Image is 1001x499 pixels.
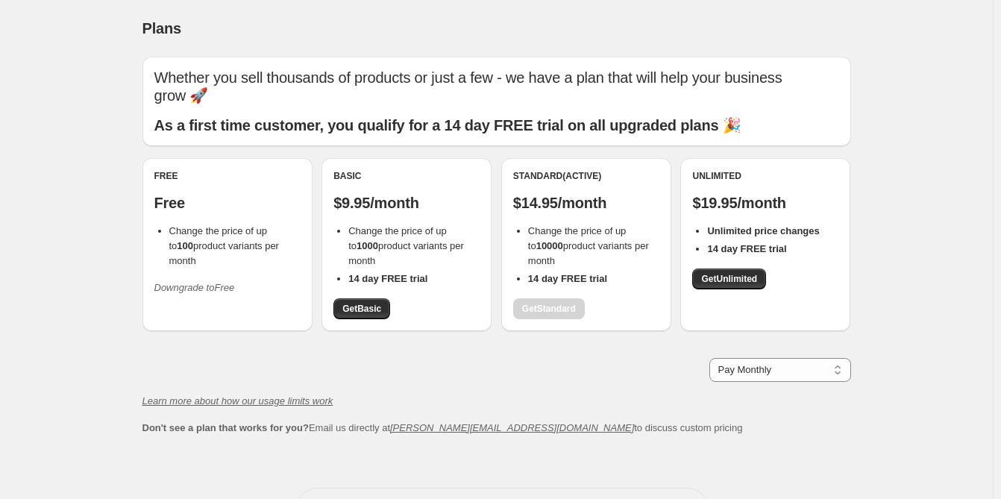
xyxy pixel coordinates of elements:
p: $19.95/month [692,194,838,212]
a: GetUnlimited [692,269,766,289]
div: Basic [333,170,480,182]
p: Whether you sell thousands of products or just a few - we have a plan that will help your busines... [154,69,839,104]
p: Free [154,194,301,212]
p: $9.95/month [333,194,480,212]
b: 14 day FREE trial [707,243,786,254]
b: Don't see a plan that works for you? [142,422,309,433]
span: Get Unlimited [701,273,757,285]
a: GetBasic [333,298,390,319]
b: 1000 [357,240,378,251]
span: Plans [142,20,181,37]
b: Unlimited price changes [707,225,819,236]
span: Change the price of up to product variants per month [169,225,279,266]
div: Unlimited [692,170,838,182]
span: Email us directly at to discuss custom pricing [142,422,743,433]
b: As a first time customer, you qualify for a 14 day FREE trial on all upgraded plans 🎉 [154,117,741,134]
span: Change the price of up to product variants per month [348,225,464,266]
b: 100 [177,240,193,251]
b: 10000 [536,240,563,251]
span: Change the price of up to product variants per month [528,225,649,266]
a: Learn more about how our usage limits work [142,395,333,407]
b: 14 day FREE trial [528,273,607,284]
button: Downgrade toFree [145,276,244,300]
p: $14.95/month [513,194,659,212]
div: Free [154,170,301,182]
a: [PERSON_NAME][EMAIL_ADDRESS][DOMAIN_NAME] [390,422,634,433]
b: 14 day FREE trial [348,273,427,284]
div: Standard (Active) [513,170,659,182]
i: Downgrade to Free [154,282,235,293]
span: Get Basic [342,303,381,315]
